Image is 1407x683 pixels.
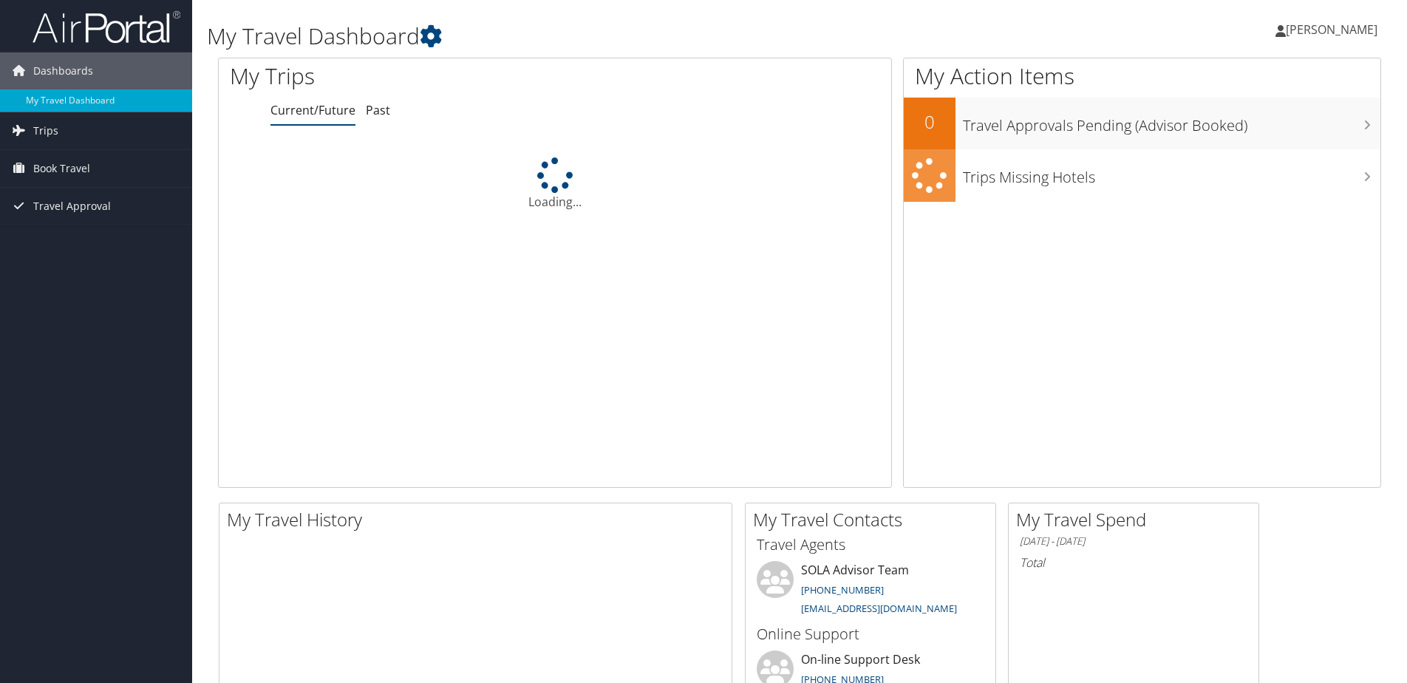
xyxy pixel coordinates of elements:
[33,52,93,89] span: Dashboards
[904,149,1380,202] a: Trips Missing Hotels
[963,108,1380,136] h3: Travel Approvals Pending (Advisor Booked)
[757,534,984,555] h3: Travel Agents
[33,10,180,44] img: airportal-logo.png
[33,112,58,149] span: Trips
[207,21,997,52] h1: My Travel Dashboard
[801,583,884,597] a: [PHONE_NUMBER]
[753,507,995,532] h2: My Travel Contacts
[801,602,957,615] a: [EMAIL_ADDRESS][DOMAIN_NAME]
[904,61,1380,92] h1: My Action Items
[227,507,732,532] h2: My Travel History
[749,561,992,622] li: SOLA Advisor Team
[904,98,1380,149] a: 0Travel Approvals Pending (Advisor Booked)
[33,150,90,187] span: Book Travel
[757,624,984,645] h3: Online Support
[33,188,111,225] span: Travel Approval
[219,157,891,211] div: Loading...
[1020,534,1247,548] h6: [DATE] - [DATE]
[230,61,600,92] h1: My Trips
[904,109,955,135] h2: 0
[366,102,390,118] a: Past
[1286,21,1377,38] span: [PERSON_NAME]
[963,160,1380,188] h3: Trips Missing Hotels
[1020,554,1247,571] h6: Total
[1275,7,1392,52] a: [PERSON_NAME]
[1016,507,1258,532] h2: My Travel Spend
[270,102,355,118] a: Current/Future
